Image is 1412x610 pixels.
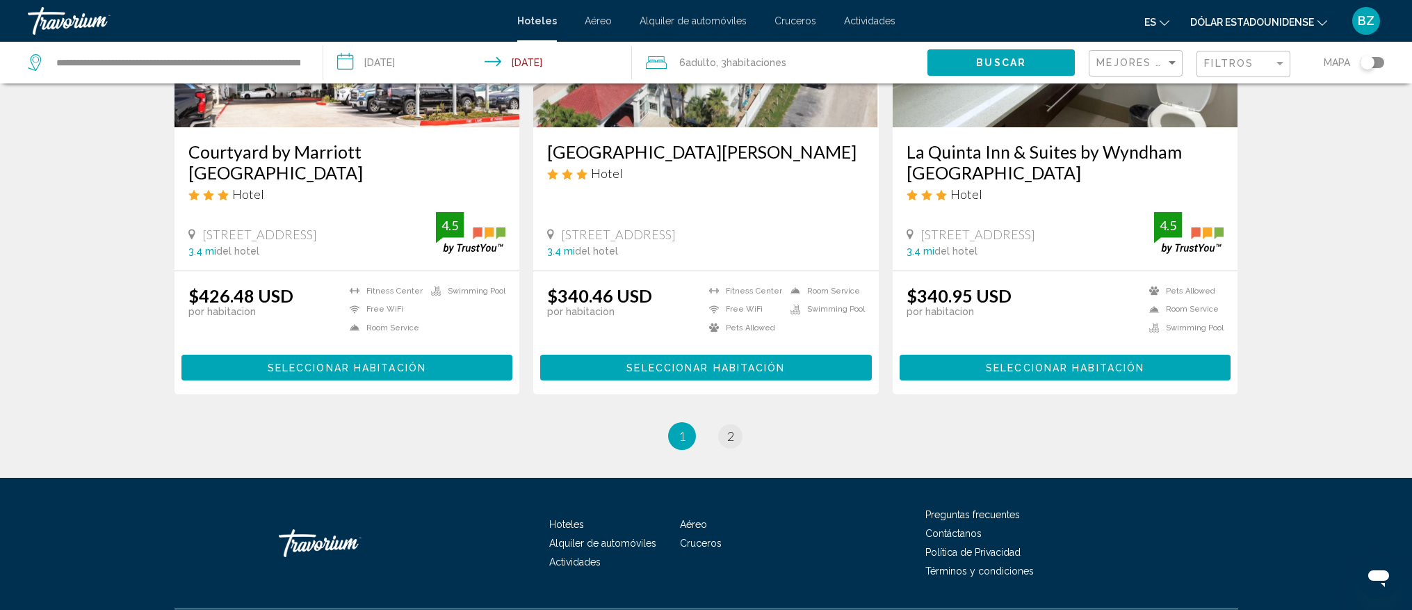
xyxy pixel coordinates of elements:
[181,355,513,380] button: Seleccionar habitación
[784,303,865,315] li: Swimming Pool
[547,285,652,306] ins: $340.46 USD
[1358,13,1374,28] font: BZ
[1142,303,1224,315] li: Room Service
[934,246,977,257] span: del hotel
[679,428,685,444] span: 1
[424,285,505,297] li: Swimming Pool
[188,285,293,306] ins: $426.48 USD
[575,246,618,257] span: del hotel
[1350,56,1384,69] button: Toggle map
[1204,58,1253,69] span: Filtros
[343,303,424,315] li: Free WiFi
[1324,53,1350,72] span: Mapa
[591,166,623,181] span: Hotel
[1196,50,1290,79] button: Filter
[549,556,601,568] a: Actividades
[727,57,786,68] span: habitaciones
[188,306,293,317] p: por habitacion
[279,522,418,564] a: Travorium
[727,428,734,444] span: 2
[784,285,865,297] li: Room Service
[907,141,1224,183] a: La Quinta Inn & Suites by Wyndham [GEOGRAPHIC_DATA]
[1356,554,1401,599] iframe: Botón para iniciar la ventana de mensajería
[343,322,424,334] li: Room Service
[900,355,1231,380] button: Seleccionar habitación
[1154,212,1224,253] img: trustyou-badge.svg
[774,15,816,26] a: Cruceros
[844,15,895,26] a: Actividades
[976,58,1026,69] span: Buscar
[702,303,784,315] li: Free WiFi
[188,141,506,183] a: Courtyard by Marriott [GEOGRAPHIC_DATA]
[632,42,927,83] button: Travelers: 6 adults, 0 children
[716,53,786,72] span: , 3
[268,362,426,374] span: Seleccionar habitación
[202,227,317,242] span: [STREET_ADDRESS]
[986,362,1144,374] span: Seleccionar habitación
[927,49,1075,75] button: Buscar
[540,355,872,380] button: Seleccionar habitación
[547,246,575,257] span: 3.4 mi
[540,358,872,374] a: Seleccionar habitación
[549,538,656,549] a: Alquiler de automóviles
[216,246,259,257] span: del hotel
[188,246,216,257] span: 3.4 mi
[547,166,865,181] div: 3 star Hotel
[1096,57,1236,68] span: Mejores descuentos
[1142,322,1224,334] li: Swimming Pool
[950,186,982,202] span: Hotel
[925,565,1034,577] a: Términos y condiciones
[685,57,716,68] span: Adulto
[680,519,707,530] a: Aéreo
[547,141,865,162] a: [GEOGRAPHIC_DATA][PERSON_NAME]
[925,528,982,539] font: Contáctanos
[175,422,1238,450] ul: Pagination
[585,15,612,26] a: Aéreo
[907,285,1012,306] ins: $340.95 USD
[1144,12,1169,32] button: Cambiar idioma
[925,547,1021,558] a: Política de Privacidad
[640,15,747,26] font: Alquiler de automóviles
[232,186,264,202] span: Hotel
[436,217,464,234] div: 4.5
[561,227,676,242] span: [STREET_ADDRESS]
[436,212,505,253] img: trustyou-badge.svg
[1154,217,1182,234] div: 4.5
[900,358,1231,374] a: Seleccionar habitación
[907,306,1012,317] p: por habitacion
[181,358,513,374] a: Seleccionar habitación
[549,519,584,530] a: Hoteles
[907,246,934,257] span: 3.4 mi
[920,227,1035,242] span: [STREET_ADDRESS]
[1190,12,1327,32] button: Cambiar moneda
[547,306,652,317] p: por habitacion
[1190,17,1314,28] font: Dólar estadounidense
[907,186,1224,202] div: 3 star Hotel
[680,538,722,549] a: Cruceros
[517,15,557,26] a: Hoteles
[1348,6,1384,35] button: Menú de usuario
[1144,17,1156,28] font: es
[702,285,784,297] li: Fitness Center
[188,186,506,202] div: 3 star Hotel
[702,322,784,334] li: Pets Allowed
[1142,285,1224,297] li: Pets Allowed
[1096,58,1178,70] mat-select: Sort by
[679,53,716,72] span: 6
[925,509,1020,520] a: Preguntas frecuentes
[626,362,785,374] span: Seleccionar habitación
